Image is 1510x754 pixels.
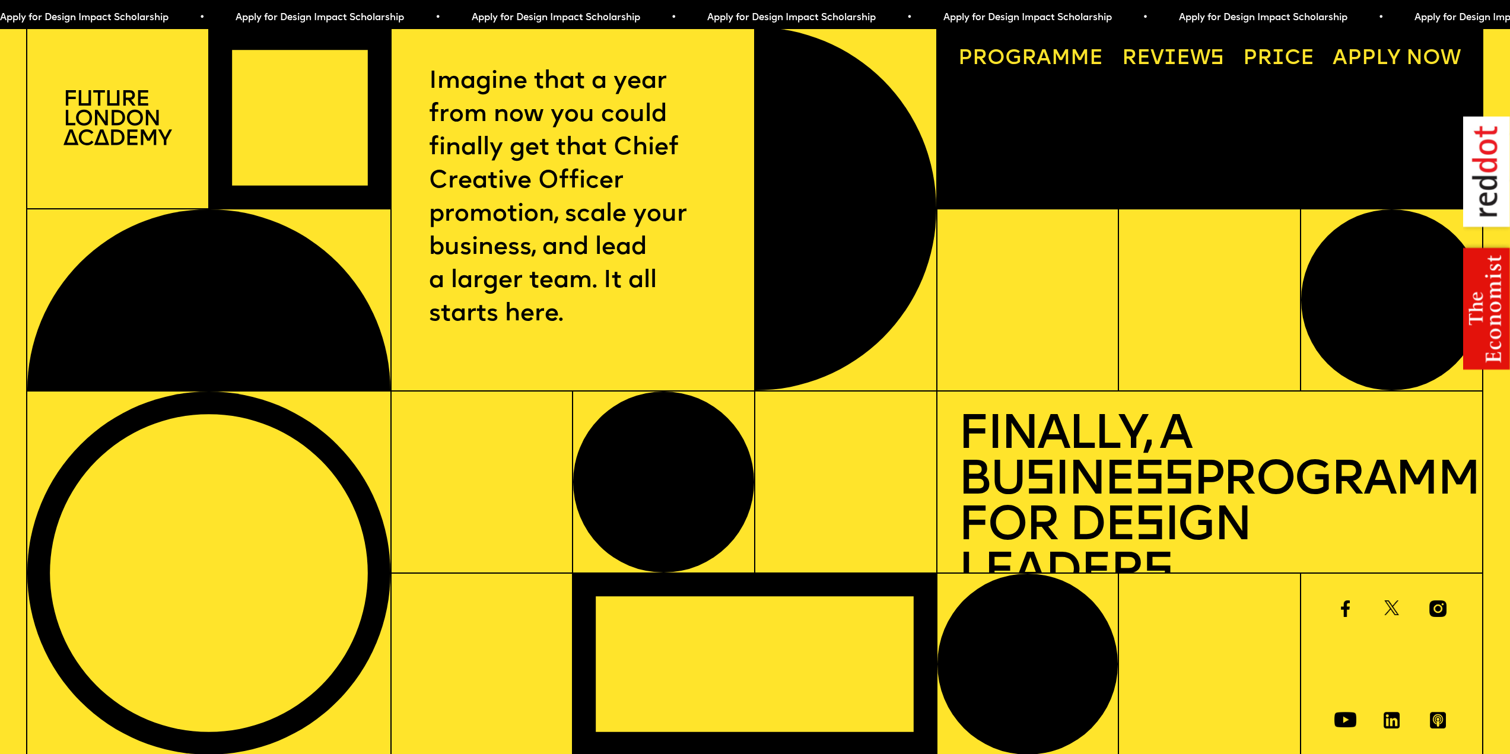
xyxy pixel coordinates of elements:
span: • [199,13,205,23]
span: • [1143,13,1148,23]
span: • [671,13,676,23]
a: Reviews [1111,38,1234,79]
span: A [1333,49,1347,69]
a: Price [1232,38,1324,79]
span: • [435,13,440,23]
h1: Finally, a Bu ine Programme for De ign Leader [958,413,1461,597]
span: ss [1134,457,1193,505]
span: a [1037,49,1051,69]
a: Programme [948,38,1113,79]
span: • [907,13,912,23]
span: s [1143,549,1172,597]
span: • [1378,13,1384,23]
a: Apply now [1323,38,1471,79]
span: s [1025,457,1054,505]
p: Imagine that a year from now you could finally get that Chief Creative Officer promotion, scale y... [429,65,716,331]
span: s [1134,503,1164,551]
